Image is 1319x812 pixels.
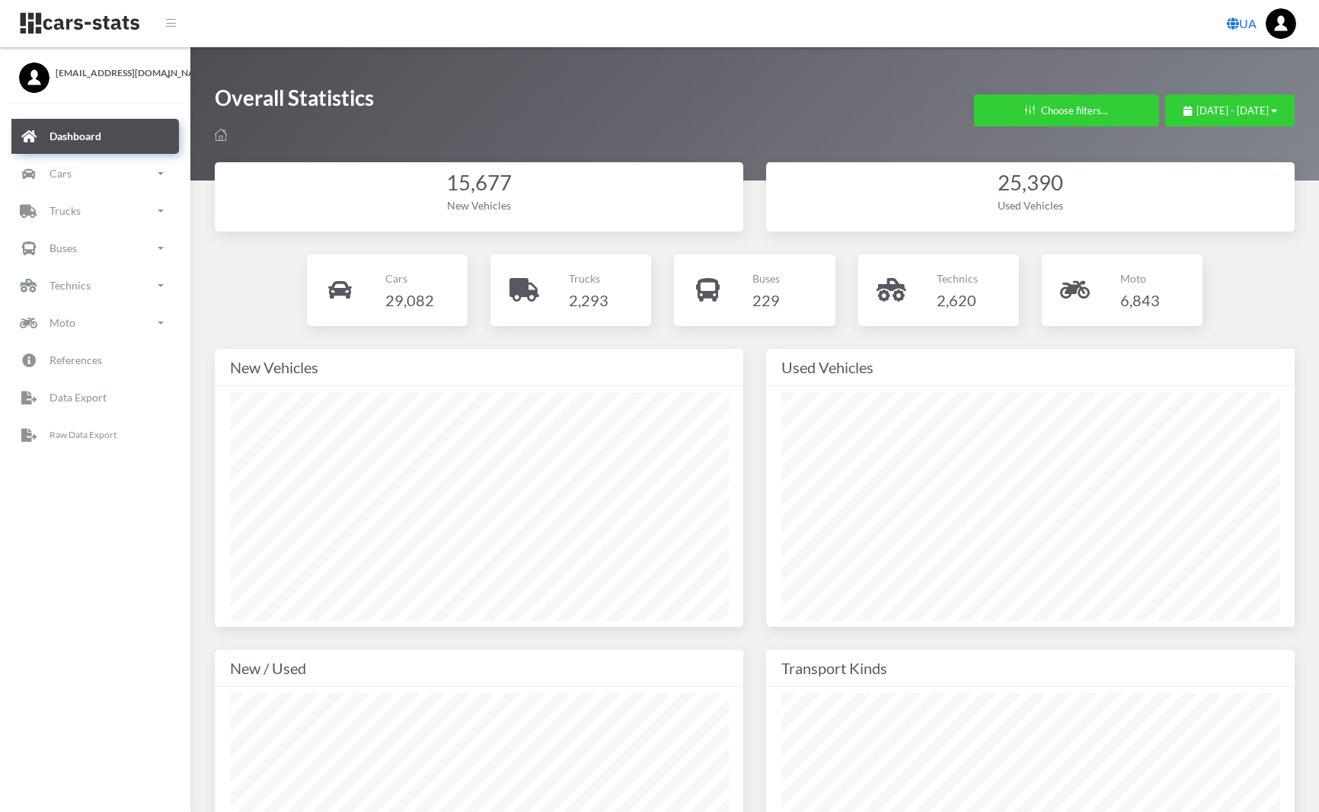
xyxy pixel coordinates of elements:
[1266,8,1296,39] img: ...
[56,66,171,80] span: [EMAIL_ADDRESS][DOMAIN_NAME]
[937,288,978,312] h4: 2,620
[50,388,107,407] p: Data Export
[19,11,141,35] img: navbar brand
[11,380,179,415] a: Data Export
[752,269,780,288] p: Buses
[50,164,72,183] p: Cars
[11,343,179,378] a: References
[230,656,728,680] div: New / Used
[50,238,77,257] p: Buses
[19,62,171,80] a: [EMAIL_ADDRESS][DOMAIN_NAME]
[11,156,179,191] a: Cars
[11,268,179,303] a: Technics
[1165,94,1295,126] button: [DATE] - [DATE]
[230,355,728,379] div: New Vehicles
[974,94,1159,126] button: Choose filters...
[781,168,1279,198] div: 25,390
[1196,104,1269,117] span: [DATE] - [DATE]
[385,288,434,312] h4: 29,082
[50,427,117,443] p: Raw Data Export
[781,355,1279,379] div: Used Vehicles
[569,269,608,288] p: Trucks
[781,197,1279,213] div: Used Vehicles
[11,193,179,229] a: Trucks
[50,313,75,332] p: Moto
[50,276,91,295] p: Technics
[11,417,179,452] a: Raw Data Export
[230,197,728,213] div: New Vehicles
[1120,288,1160,312] h4: 6,843
[230,168,728,198] div: 15,677
[215,84,374,120] h1: Overall Statistics
[11,305,179,340] a: Moto
[1221,8,1263,39] a: UA
[752,288,780,312] h4: 229
[11,119,179,154] a: Dashboard
[1120,269,1160,288] p: Moto
[385,269,434,288] p: Cars
[50,201,81,220] p: Trucks
[781,656,1279,680] div: Transport Kinds
[569,288,608,312] h4: 2,293
[50,350,102,369] p: References
[11,231,179,266] a: Buses
[937,269,978,288] p: Technics
[50,126,101,145] p: Dashboard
